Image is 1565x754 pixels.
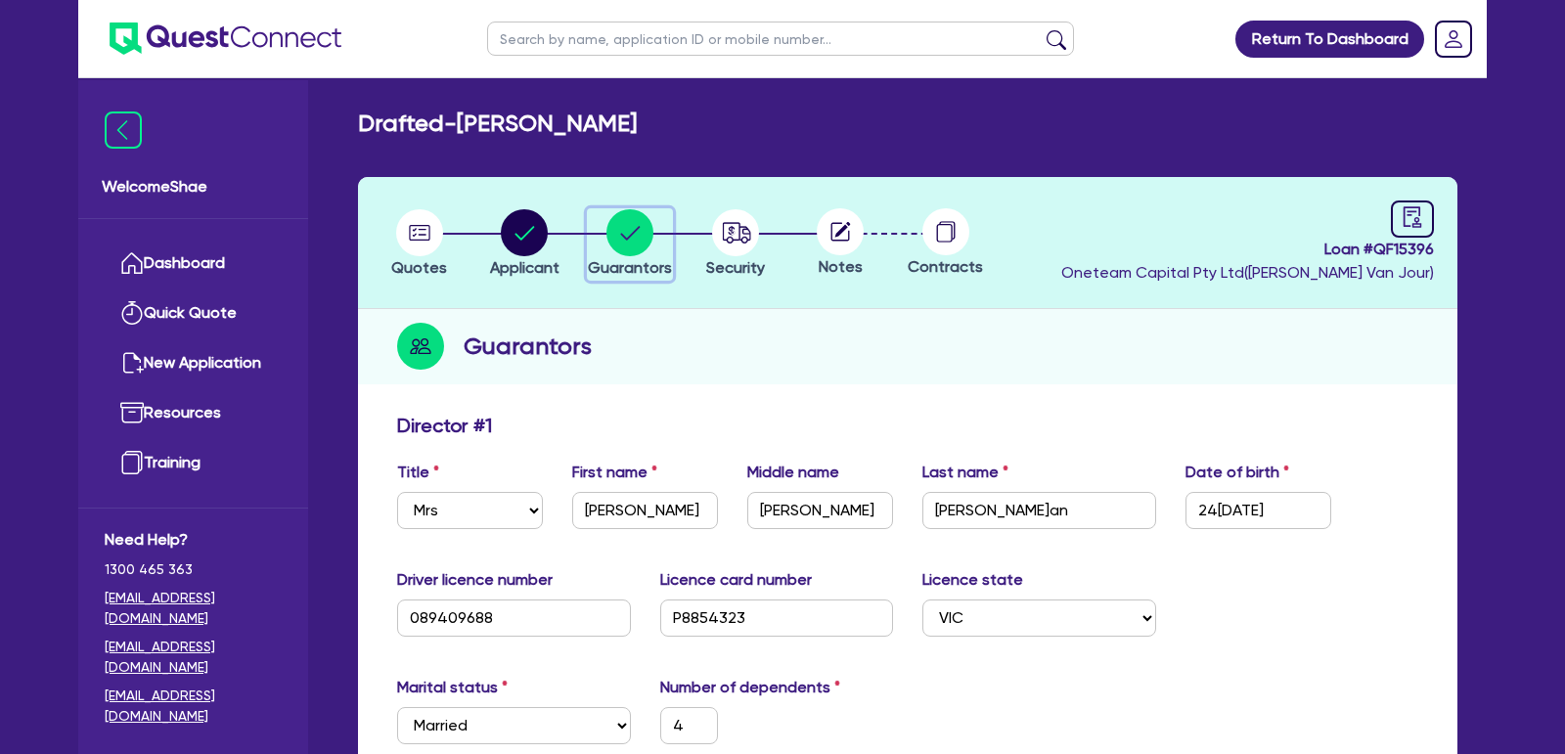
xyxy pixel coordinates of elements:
button: Applicant [489,208,560,281]
a: Dropdown toggle [1428,14,1479,65]
a: Return To Dashboard [1235,21,1424,58]
label: Title [397,461,439,484]
label: First name [572,461,657,484]
label: Last name [922,461,1008,484]
label: Date of birth [1185,461,1289,484]
button: Quotes [390,208,448,281]
img: training [120,451,144,474]
label: Middle name [747,461,839,484]
h2: Drafted - [PERSON_NAME] [358,110,637,138]
img: new-application [120,351,144,375]
span: Security [706,258,765,277]
span: Guarantors [588,258,672,277]
span: Loan # QF15396 [1061,238,1434,261]
img: icon-menu-close [105,111,142,149]
span: Oneteam Capital Pty Ltd ( [PERSON_NAME] Van Jour ) [1061,263,1434,282]
span: 1300 465 363 [105,559,282,580]
input: DD / MM / YYYY [1185,492,1331,529]
span: Need Help? [105,528,282,552]
span: Notes [819,257,863,276]
img: quest-connect-logo-blue [110,22,341,55]
img: resources [120,401,144,424]
span: audit [1402,206,1423,228]
span: Applicant [490,258,559,277]
a: Training [105,438,282,488]
label: Number of dependents [660,676,840,699]
span: Welcome Shae [102,175,285,199]
label: Driver licence number [397,568,553,592]
img: step-icon [397,323,444,370]
a: [EMAIL_ADDRESS][DOMAIN_NAME] [105,686,282,727]
label: Licence card number [660,568,812,592]
a: Resources [105,388,282,438]
span: Contracts [908,257,983,276]
h2: Guarantors [464,329,592,364]
input: Search by name, application ID or mobile number... [487,22,1074,56]
a: Dashboard [105,239,282,288]
label: Licence state [922,568,1023,592]
h3: Director # 1 [397,414,492,437]
a: [EMAIL_ADDRESS][DOMAIN_NAME] [105,588,282,629]
button: Guarantors [587,208,673,281]
label: Marital status [397,676,508,699]
a: New Application [105,338,282,388]
a: Quick Quote [105,288,282,338]
button: Security [705,208,766,281]
img: quick-quote [120,301,144,325]
a: [EMAIL_ADDRESS][DOMAIN_NAME] [105,637,282,678]
span: Quotes [391,258,447,277]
